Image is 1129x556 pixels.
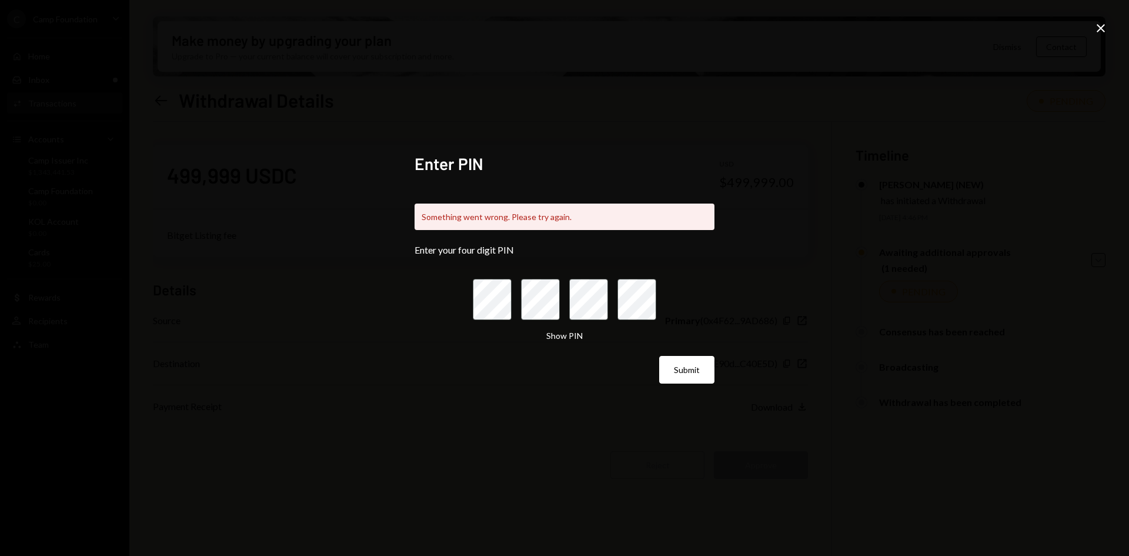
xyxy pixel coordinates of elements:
[617,279,656,320] input: pin code 4 of 4
[569,279,608,320] input: pin code 3 of 4
[415,244,714,255] div: Enter your four digit PIN
[415,152,714,175] h2: Enter PIN
[473,279,512,320] input: pin code 1 of 4
[659,356,714,384] button: Submit
[546,331,583,342] button: Show PIN
[521,279,560,320] input: pin code 2 of 4
[415,204,714,230] div: Something went wrong. Please try again.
